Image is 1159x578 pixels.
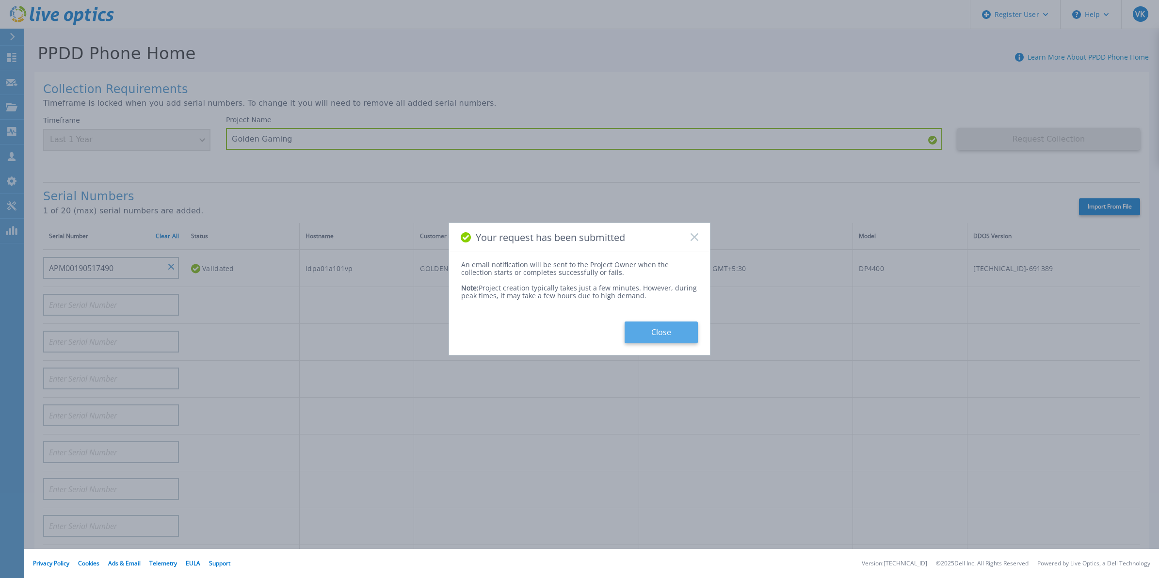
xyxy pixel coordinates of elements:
a: EULA [186,559,200,567]
a: Telemetry [149,559,177,567]
li: Powered by Live Optics, a Dell Technology [1037,561,1150,567]
a: Ads & Email [108,559,141,567]
div: Project creation typically takes just a few minutes. However, during peak times, it may take a fe... [461,276,698,300]
a: Support [209,559,230,567]
li: © 2025 Dell Inc. All Rights Reserved [936,561,1029,567]
a: Privacy Policy [33,559,69,567]
a: Cookies [78,559,99,567]
div: An email notification will be sent to the Project Owner when the collection starts or completes s... [461,261,698,276]
span: Note: [461,283,479,292]
button: Close [625,321,698,343]
li: Version: [TECHNICAL_ID] [862,561,927,567]
span: Your request has been submitted [476,232,625,243]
